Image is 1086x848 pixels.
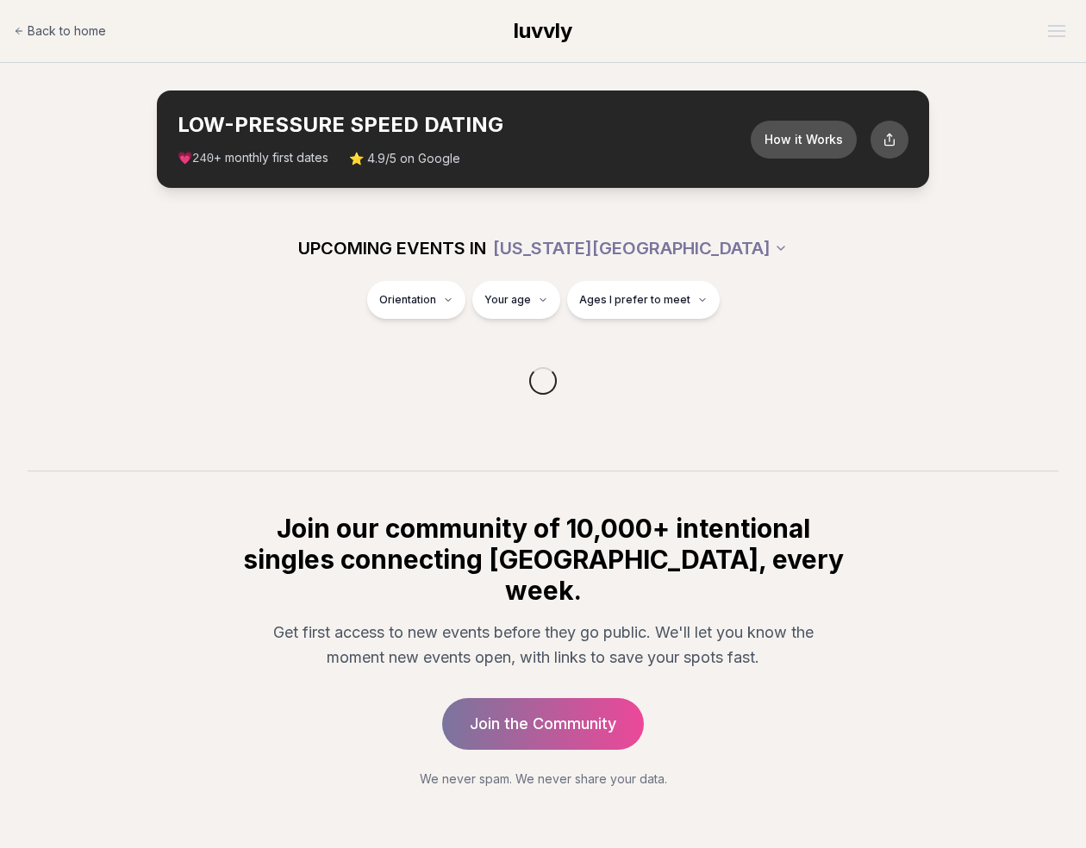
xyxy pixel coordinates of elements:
[28,22,106,40] span: Back to home
[253,620,833,670] p: Get first access to new events before they go public. We'll let you know the moment new events op...
[178,149,328,167] span: 💗 + monthly first dates
[751,121,857,159] button: How it Works
[298,236,486,260] span: UPCOMING EVENTS IN
[379,293,436,307] span: Orientation
[240,770,846,788] p: We never spam. We never share your data.
[349,150,460,167] span: ⭐ 4.9/5 on Google
[442,698,644,750] a: Join the Community
[579,293,690,307] span: Ages I prefer to meet
[472,281,560,319] button: Your age
[367,281,465,319] button: Orientation
[178,111,751,139] h2: LOW-PRESSURE SPEED DATING
[1041,18,1072,44] button: Open menu
[192,152,214,165] span: 240
[240,513,846,606] h2: Join our community of 10,000+ intentional singles connecting [GEOGRAPHIC_DATA], every week.
[484,293,531,307] span: Your age
[14,14,106,48] a: Back to home
[567,281,720,319] button: Ages I prefer to meet
[514,18,572,43] span: luvvly
[493,229,788,267] button: [US_STATE][GEOGRAPHIC_DATA]
[514,17,572,45] a: luvvly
